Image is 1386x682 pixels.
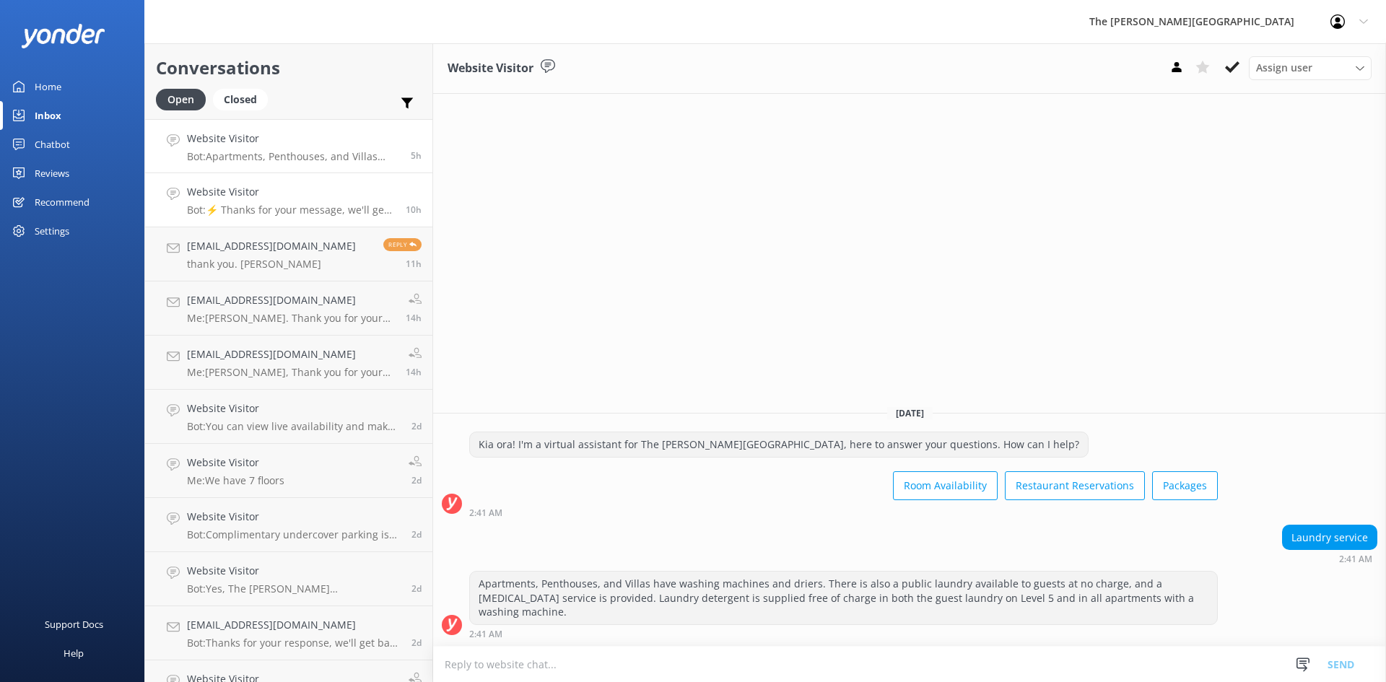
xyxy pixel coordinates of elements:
h4: [EMAIL_ADDRESS][DOMAIN_NAME] [187,238,356,254]
div: Chatbot [35,130,70,159]
a: Website VisitorMe:We have 7 floors2d [145,444,432,498]
a: Website VisitorBot:⚡ Thanks for your message, we'll get back to you as soon as we can. You're als... [145,173,432,227]
div: 02:41am 19-Aug-2025 (UTC +12:00) Pacific/Auckland [469,629,1218,639]
strong: 2:41 AM [1339,555,1372,564]
span: 08:44pm 18-Aug-2025 (UTC +12:00) Pacific/Auckland [406,258,422,270]
h4: Website Visitor [187,509,401,525]
p: Bot: Thanks for your response, we'll get back to you as soon as we can during opening hours. [187,637,401,650]
p: Bot: You can view live availability and make your reservation online at [URL][DOMAIN_NAME]. [187,420,401,433]
span: 07:31pm 16-Aug-2025 (UTC +12:00) Pacific/Auckland [411,528,422,541]
p: Bot: ⚡ Thanks for your message, we'll get back to you as soon as we can. You're also welcome to k... [187,204,395,217]
strong: 2:41 AM [469,509,502,517]
span: 05:37pm 18-Aug-2025 (UTC +12:00) Pacific/Auckland [406,366,422,378]
div: 02:41am 19-Aug-2025 (UTC +12:00) Pacific/Auckland [1282,554,1377,564]
a: Website VisitorBot:Yes, The [PERSON_NAME][GEOGRAPHIC_DATA] offers complimentary undercover parkin... [145,552,432,606]
h2: Conversations [156,54,422,82]
div: Reviews [35,159,69,188]
span: [DATE] [887,407,933,419]
span: 07:29pm 16-Aug-2025 (UTC +12:00) Pacific/Auckland [411,582,422,595]
span: 05:39pm 18-Aug-2025 (UTC +12:00) Pacific/Auckland [406,312,422,324]
p: Me: [PERSON_NAME]. Thank you for your enquiry. While we do not have any deals on for specific dat... [187,312,395,325]
div: Help [64,639,84,668]
a: Open [156,91,213,107]
div: Home [35,72,61,101]
img: yonder-white-logo.png [22,24,105,48]
a: [EMAIL_ADDRESS][DOMAIN_NAME]Me:[PERSON_NAME], Thank you for your message. Our restaurant is close... [145,336,432,390]
h3: Website Visitor [448,59,533,78]
h4: Website Visitor [187,184,395,200]
h4: [EMAIL_ADDRESS][DOMAIN_NAME] [187,292,395,308]
a: [EMAIL_ADDRESS][DOMAIN_NAME]Bot:Thanks for your response, we'll get back to you as soon as we can... [145,606,432,660]
div: Closed [213,89,268,110]
a: [EMAIL_ADDRESS][DOMAIN_NAME]thank you. [PERSON_NAME]Reply11h [145,227,432,281]
span: 10:27pm 18-Aug-2025 (UTC +12:00) Pacific/Auckland [406,204,422,216]
div: Support Docs [45,610,103,639]
a: Website VisitorBot:You can view live availability and make your reservation online at [URL][DOMAI... [145,390,432,444]
button: Room Availability [893,471,998,500]
div: Assign User [1249,56,1372,79]
strong: 2:41 AM [469,630,502,639]
a: Website VisitorBot:Apartments, Penthouses, and Villas have washing machines and driers. There is ... [145,119,432,173]
div: Apartments, Penthouses, and Villas have washing machines and driers. There is also a public laund... [470,572,1217,624]
h4: [EMAIL_ADDRESS][DOMAIN_NAME] [187,617,401,633]
span: 02:41am 19-Aug-2025 (UTC +12:00) Pacific/Auckland [411,149,422,162]
p: Me: We have 7 floors [187,474,284,487]
div: Recommend [35,188,90,217]
button: Restaurant Reservations [1005,471,1145,500]
p: thank you. [PERSON_NAME] [187,258,356,271]
div: Inbox [35,101,61,130]
div: Settings [35,217,69,245]
div: Laundry service [1283,525,1377,550]
div: Kia ora! I'm a virtual assistant for The [PERSON_NAME][GEOGRAPHIC_DATA], here to answer your ques... [470,432,1088,457]
span: 07:37pm 16-Aug-2025 (UTC +12:00) Pacific/Auckland [411,474,422,486]
span: 05:56pm 16-Aug-2025 (UTC +12:00) Pacific/Auckland [411,637,422,649]
span: Reply [383,238,422,251]
a: [EMAIL_ADDRESS][DOMAIN_NAME]Me:[PERSON_NAME]. Thank you for your enquiry. While we do not have an... [145,281,432,336]
span: 10:45pm 16-Aug-2025 (UTC +12:00) Pacific/Auckland [411,420,422,432]
p: Bot: Apartments, Penthouses, and Villas have washing machines and driers. There is also a public ... [187,150,400,163]
button: Packages [1152,471,1218,500]
div: Open [156,89,206,110]
a: Closed [213,91,275,107]
p: Me: [PERSON_NAME], Thank you for your message. Our restaurant is closed for lunch, however our ba... [187,366,395,379]
p: Bot: Yes, The [PERSON_NAME][GEOGRAPHIC_DATA] offers complimentary undercover parking for guests. [187,582,401,595]
h4: [EMAIL_ADDRESS][DOMAIN_NAME] [187,346,395,362]
h4: Website Visitor [187,563,401,579]
h4: Website Visitor [187,131,400,147]
div: 02:41am 19-Aug-2025 (UTC +12:00) Pacific/Auckland [469,507,1218,517]
a: Website VisitorBot:Complimentary undercover parking is available for guests at The [PERSON_NAME][... [145,498,432,552]
span: Assign user [1256,60,1312,76]
h4: Website Visitor [187,401,401,416]
h4: Website Visitor [187,455,284,471]
p: Bot: Complimentary undercover parking is available for guests at The [PERSON_NAME][GEOGRAPHIC_DAT... [187,528,401,541]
